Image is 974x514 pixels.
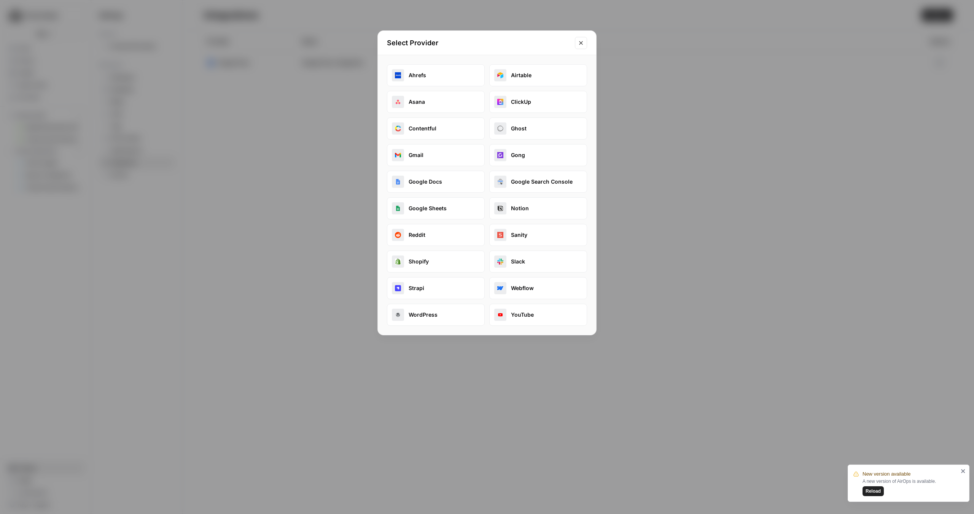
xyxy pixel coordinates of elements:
[575,37,587,49] button: Close modal
[489,197,587,219] button: notionNotion
[395,72,401,78] img: ahrefs
[497,205,503,211] img: notion
[489,304,587,326] button: youtubeYouTube
[395,285,401,291] img: strapi
[387,91,485,113] button: asanaAsana
[387,224,485,246] button: redditReddit
[395,232,401,238] img: reddit
[489,277,587,299] button: webflow_oauthWebflow
[497,125,503,132] img: ghost
[497,152,503,158] img: gong
[387,277,485,299] button: strapiStrapi
[395,259,401,265] img: shopify
[497,99,503,105] img: clickup
[387,197,485,219] button: google_sheetsGoogle Sheets
[489,224,587,246] button: sanitySanity
[395,152,401,158] img: gmail
[489,144,587,166] button: gongGong
[387,64,485,86] button: ahrefsAhrefs
[387,144,485,166] button: gmailGmail
[863,470,910,478] span: New version available
[489,171,587,193] button: google_search_consoleGoogle Search Console
[497,259,503,265] img: slack
[387,251,485,273] button: shopifyShopify
[489,251,587,273] button: slackSlack
[863,486,884,496] button: Reload
[497,72,503,78] img: airtable_oauth
[387,304,485,326] button: wordpressWordPress
[961,468,966,474] button: close
[387,38,570,48] h2: Select Provider
[395,99,401,105] img: asana
[489,91,587,113] button: clickupClickUp
[395,205,401,211] img: google_sheets
[866,488,881,495] span: Reload
[497,285,503,291] img: webflow_oauth
[863,478,958,496] div: A new version of AirOps is available.
[387,171,485,193] button: google_docsGoogle Docs
[395,179,401,185] img: google_docs
[489,64,587,86] button: airtable_oauthAirtable
[497,312,503,318] img: youtube
[395,125,401,132] img: contentful
[489,117,587,140] button: ghostGhost
[395,312,401,318] img: wordpress
[497,179,503,185] img: google_search_console
[497,232,503,238] img: sanity
[387,117,485,140] button: contentfulContentful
